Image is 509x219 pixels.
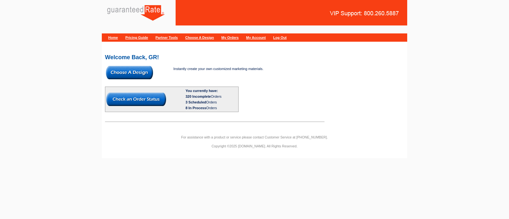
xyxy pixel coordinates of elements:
h2: Welcome Back, GR! [105,54,404,60]
a: Pricing Guide [125,36,148,39]
p: For assistance with a product or service please contact Customer Service at [PHONE_NUMBER]. [102,134,407,140]
a: Choose A Design [185,36,214,39]
a: Log Out [273,36,287,39]
div: Orders Orders Orders [185,94,237,111]
b: You currently have: [185,89,218,93]
span: 320 Incomplete [185,95,211,98]
a: My Orders [221,36,239,39]
span: Instantly create your own customized marketing materials. [173,67,263,71]
a: My Account [246,36,266,39]
a: Home [108,36,118,39]
img: button-choose-design.gif [106,66,153,79]
p: Copyright ©2025 [DOMAIN_NAME]. All Rights Reserved. [102,143,407,149]
a: Partner Tools [156,36,178,39]
span: 3 Scheduled [185,100,206,104]
img: button-check-order-status.gif [106,93,166,106]
span: 8 In Process [185,106,206,110]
